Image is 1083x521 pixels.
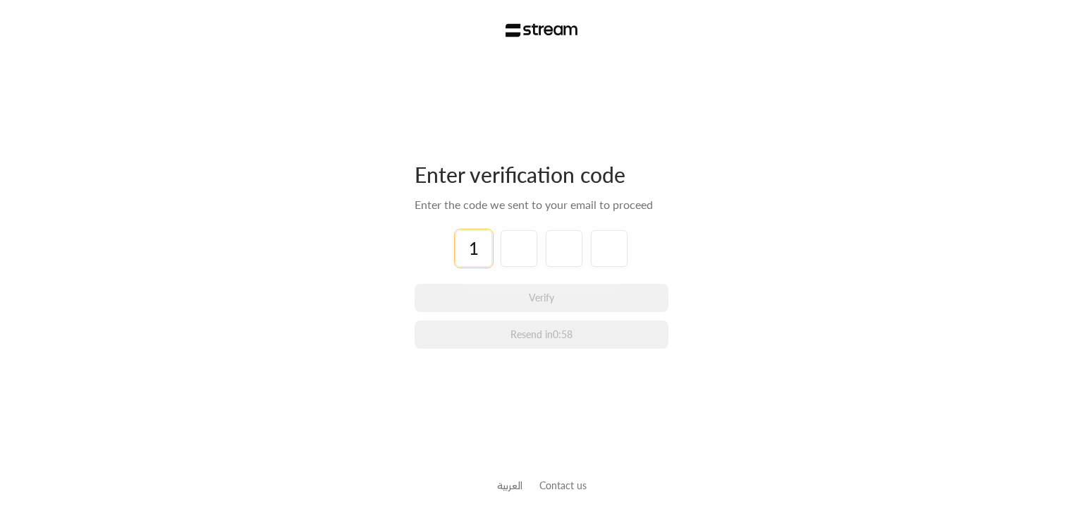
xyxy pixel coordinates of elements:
[506,23,578,37] img: Stream Logo
[539,478,587,493] button: Contact us
[497,472,522,498] a: العربية
[415,161,668,188] div: Enter verification code
[539,479,587,491] a: Contact us
[415,196,668,213] div: Enter the code we sent to your email to proceed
